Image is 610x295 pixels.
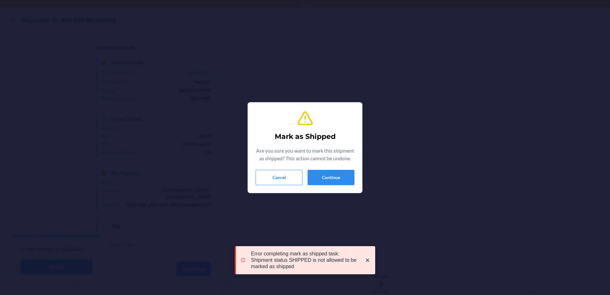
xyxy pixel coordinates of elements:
[256,170,302,185] button: Cancel
[308,170,354,185] button: Continue
[275,132,336,142] h2: Mark as Shipped
[364,257,371,263] svg: close toast
[251,251,358,270] p: Error completing mark as shipped task: Shipment status SHIPPED is not allowed to be marked as shi...
[256,147,354,162] p: Are you sure you want to mark this shipment as shipped? This action cannot be undone.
